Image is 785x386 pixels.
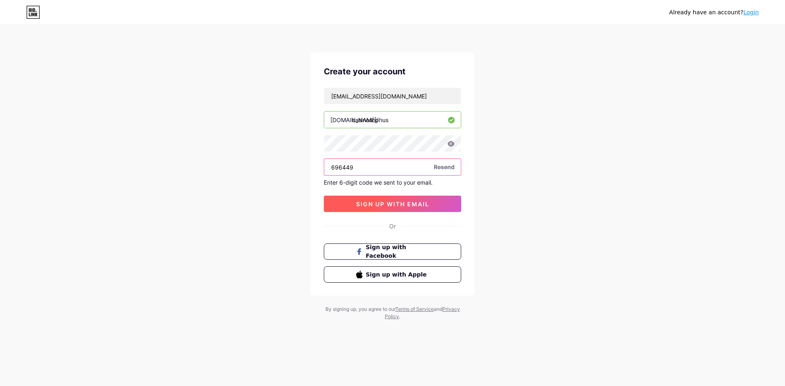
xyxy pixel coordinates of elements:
span: Resend [434,163,455,171]
div: By signing up, you agree to our and . [323,306,462,320]
span: sign up with email [356,201,429,208]
button: sign up with email [324,196,461,212]
a: Login [743,9,759,16]
span: Sign up with Apple [366,270,429,279]
input: Email [324,88,461,104]
div: Create your account [324,65,461,78]
button: Sign up with Facebook [324,243,461,260]
button: Sign up with Apple [324,266,461,283]
span: Sign up with Facebook [366,243,429,260]
div: [DOMAIN_NAME]/ [330,116,379,124]
div: Already have an account? [669,8,759,17]
a: Terms of Service [395,306,434,312]
input: Paste login code [324,159,461,175]
div: Or [389,222,396,230]
div: Enter 6-digit code we sent to your email. [324,179,461,186]
input: username [324,112,461,128]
